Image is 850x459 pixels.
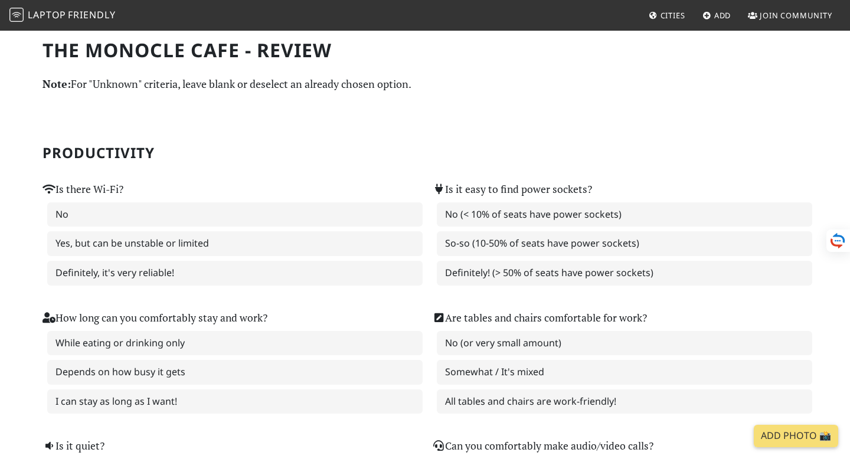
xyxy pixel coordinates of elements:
[698,5,736,26] a: Add
[28,8,66,21] span: Laptop
[42,39,807,61] h1: The Monocle Cafe - Review
[42,76,807,93] p: For "Unknown" criteria, leave blank or deselect an already chosen option.
[432,310,647,326] label: Are tables and chairs comfortable for work?
[47,261,423,286] label: Definitely, it's very reliable!
[437,202,812,227] label: No (< 10% of seats have power sockets)
[9,8,24,22] img: LaptopFriendly
[743,5,837,26] a: Join Community
[47,331,423,356] label: While eating or drinking only
[437,360,812,385] label: Somewhat / It's mixed
[760,10,832,21] span: Join Community
[9,5,116,26] a: LaptopFriendly LaptopFriendly
[661,10,685,21] span: Cities
[42,77,71,91] strong: Note:
[47,231,423,256] label: Yes, but can be unstable or limited
[432,181,592,198] label: Is it easy to find power sockets?
[437,261,812,286] label: Definitely! (> 50% of seats have power sockets)
[68,8,115,21] span: Friendly
[437,231,812,256] label: So-so (10-50% of seats have power sockets)
[47,360,423,385] label: Depends on how busy it gets
[644,5,690,26] a: Cities
[437,331,812,356] label: No (or very small amount)
[47,389,423,414] label: I can stay as long as I want!
[437,389,812,414] label: All tables and chairs are work-friendly!
[47,202,423,227] label: No
[714,10,731,21] span: Add
[42,310,267,326] label: How long can you comfortably stay and work?
[432,438,653,454] label: Can you comfortably make audio/video calls?
[42,181,123,198] label: Is there Wi-Fi?
[42,145,807,162] h2: Productivity
[42,438,104,454] label: Is it quiet?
